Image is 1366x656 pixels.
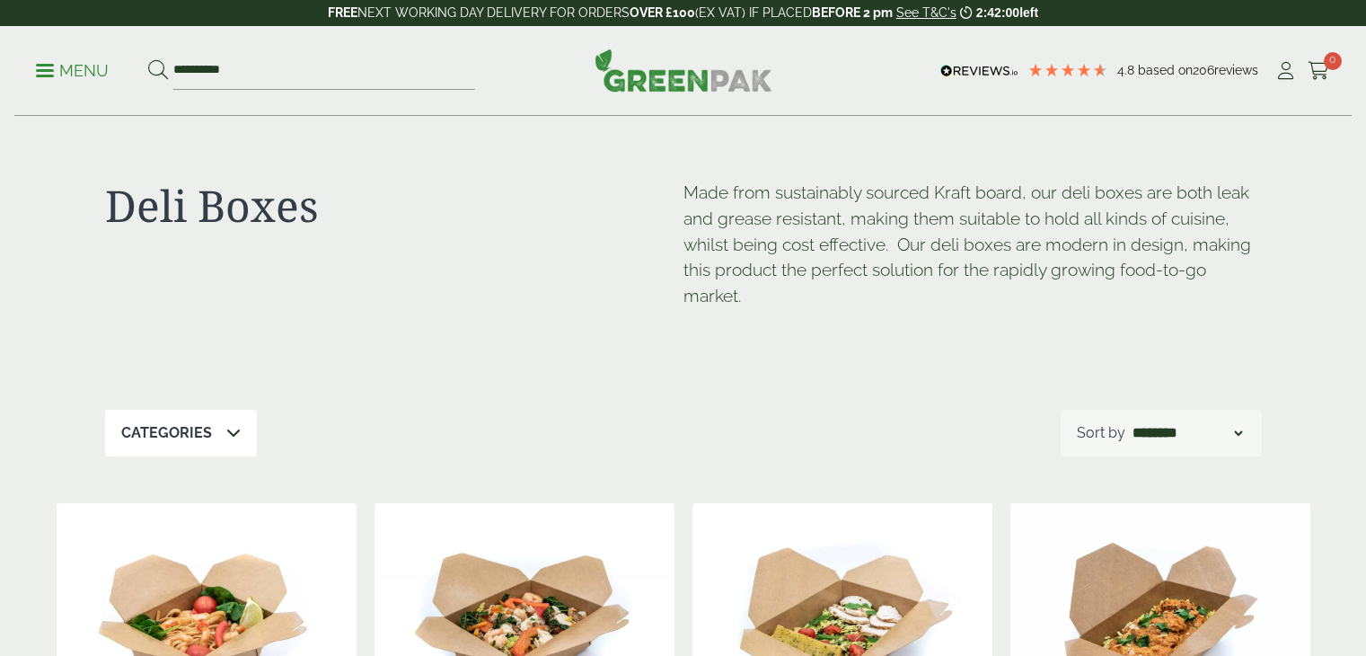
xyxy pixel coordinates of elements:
p: Sort by [1077,422,1125,444]
img: REVIEWS.io [940,65,1018,77]
span: left [1019,5,1038,20]
span: 4.8 [1117,63,1138,77]
a: 0 [1308,58,1330,84]
select: Shop order [1129,422,1246,444]
i: My Account [1274,62,1297,80]
a: See T&C's [896,5,956,20]
strong: BEFORE 2 pm [812,5,893,20]
p: Menu [36,60,109,82]
p: Made from sustainably sourced Kraft board, our deli boxes are both leak and grease resistant, mak... [683,180,1262,309]
strong: FREE [328,5,357,20]
p: Categories [121,422,212,444]
strong: OVER £100 [630,5,695,20]
span: Based on [1138,63,1193,77]
span: reviews [1214,63,1258,77]
img: GreenPak Supplies [595,49,772,92]
span: 2:42:00 [976,5,1019,20]
a: Menu [36,60,109,78]
span: 0 [1324,52,1342,70]
span: 206 [1193,63,1214,77]
h1: Deli Boxes [105,180,683,232]
div: 4.79 Stars [1027,62,1108,78]
i: Cart [1308,62,1330,80]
